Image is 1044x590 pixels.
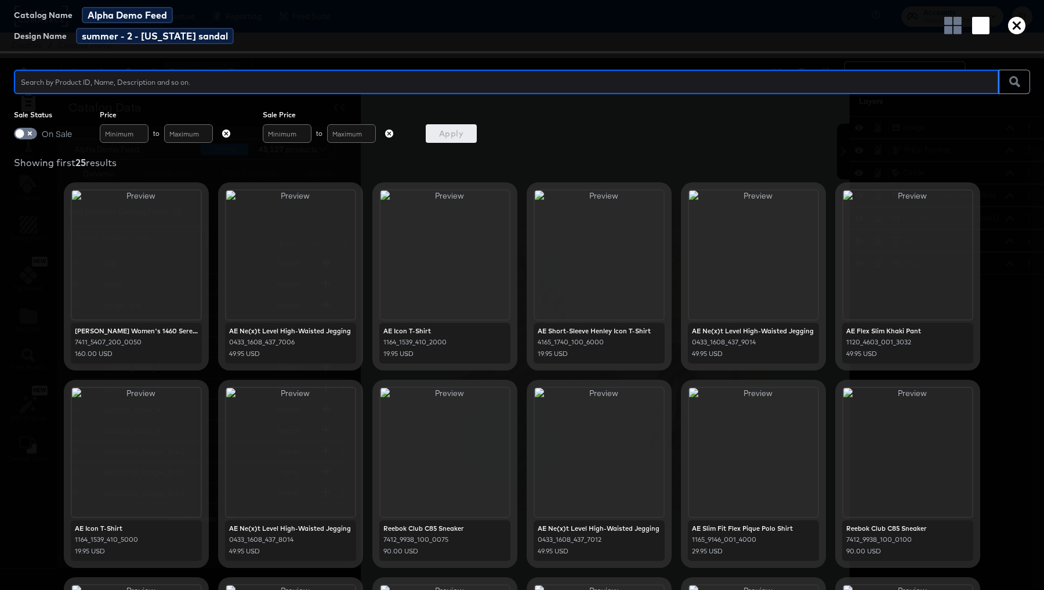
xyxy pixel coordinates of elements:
span: Alpha Demo Feed [82,7,173,23]
span: Price [100,110,235,120]
div: 0433_1608_437_9014 [692,338,815,347]
div: 1165_9146_001_4000 [692,535,815,544]
span: On Sale [42,128,72,139]
input: Search by Product ID, Name, Description and so on. [14,64,999,89]
div: AE Ne(x)t Level High-Waisted Jegging [229,327,352,336]
input: Minimum [263,124,311,143]
div: 49.95 USD [692,350,815,358]
div: 4165_1740_100_6000 [538,338,661,347]
div: Reebok Club C85 Sneaker [383,524,506,533]
div: 0433_1608_437_8014 [229,535,352,544]
div: 7412_9938_100_0100 [846,535,969,544]
span: to [153,129,159,138]
div: Showing first results [14,157,1030,168]
div: 49.95 USD [229,547,352,556]
div: 90.00 USD [383,547,506,556]
strong: 25 [75,157,86,168]
div: 1120_4603_001_3032 [846,338,969,347]
div: 19.95 USD [383,350,506,358]
div: AE Slim Fit Flex Pique Polo Shirt [692,524,815,533]
span: to [316,129,322,138]
span: Sale Status [14,110,72,120]
div: AE Ne(x)t Level High-Waisted Jegging [229,524,352,533]
div: 0433_1608_437_7012 [538,535,661,544]
div: 49.95 USD [229,350,352,358]
div: 90.00 USD [846,547,969,556]
span: Catalog Name [14,10,72,20]
input: Minimum [100,124,148,143]
div: 1164_1539_410_5000 [75,535,198,544]
div: 29.95 USD [692,547,815,556]
div: AE Short-Sleeve Henley Icon T-Shirt [538,327,661,336]
div: [PERSON_NAME] Women's 1460 Serena Lined Boot [75,327,198,336]
div: AE Flex Slim Khaki Pant [846,327,969,336]
div: 19.95 USD [538,350,661,358]
div: AE Ne(x)t Level High-Waisted Jegging [692,327,815,336]
input: Maximum [327,124,376,143]
div: AE Ne(x)t Level High-Waisted Jegging [538,524,661,533]
div: 19.95 USD [75,547,198,556]
div: 0433_1608_437_7006 [229,338,352,347]
span: Design Name [14,31,67,41]
div: AE Icon T-Shirt [75,524,198,533]
div: 7412_9938_100_0075 [383,535,506,544]
span: Sale Price [263,110,398,120]
div: 160.00 USD [75,350,198,358]
div: 49.95 USD [846,350,969,358]
div: AE Icon T-Shirt [383,327,506,336]
div: 7411_5407_200_0050 [75,338,198,347]
span: summer - 2 - [US_STATE] sandal [76,28,234,44]
div: 1164_1539_410_2000 [383,338,506,347]
div: 49.95 USD [538,547,661,556]
input: Maximum [164,124,213,143]
div: Reebok Club C85 Sneaker [846,524,969,533]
